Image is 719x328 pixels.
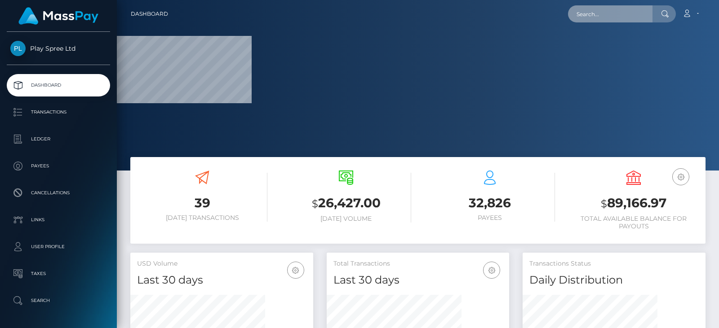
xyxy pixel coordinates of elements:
[10,240,107,254] p: User Profile
[10,294,107,307] p: Search
[7,101,110,123] a: Transactions
[333,272,503,288] h4: Last 30 days
[425,214,555,222] h6: Payees
[7,289,110,312] a: Search
[137,259,306,268] h5: USD Volume
[10,41,26,56] img: Play Spree Ltd
[7,155,110,177] a: Payees
[529,272,699,288] h4: Daily Distribution
[137,194,267,212] h3: 39
[10,213,107,227] p: Links
[10,105,107,119] p: Transactions
[7,209,110,231] a: Links
[7,236,110,258] a: User Profile
[568,194,699,213] h3: 89,166.97
[601,197,607,210] small: $
[10,159,107,173] p: Payees
[10,267,107,280] p: Taxes
[333,259,503,268] h5: Total Transactions
[568,5,652,22] input: Search...
[529,259,699,268] h5: Transactions Status
[281,194,411,213] h3: 26,427.00
[7,262,110,285] a: Taxes
[568,215,699,230] h6: Total Available Balance for Payouts
[312,197,318,210] small: $
[7,128,110,150] a: Ledger
[7,74,110,96] a: Dashboard
[7,44,110,52] span: Play Spree Ltd
[18,7,98,25] img: MassPay Logo
[10,79,107,92] p: Dashboard
[137,272,306,288] h4: Last 30 days
[425,194,555,212] h3: 32,826
[10,186,107,200] p: Cancellations
[131,4,168,23] a: Dashboard
[281,215,411,223] h6: [DATE] Volume
[137,214,267,222] h6: [DATE] Transactions
[10,132,107,146] p: Ledger
[7,182,110,204] a: Cancellations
